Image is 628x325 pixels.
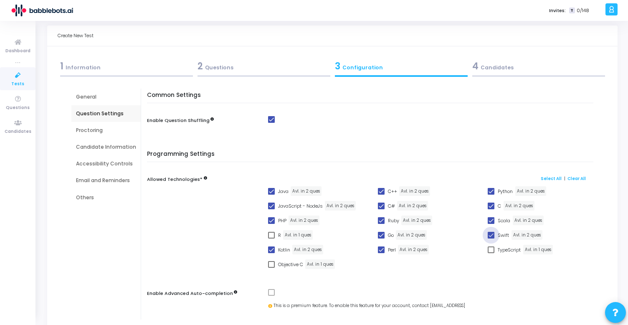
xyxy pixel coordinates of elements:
[147,290,237,297] label: Enable Advanced Auto-completion
[76,93,136,101] div: General
[278,230,281,240] span: R
[325,201,356,211] span: Avl. in 2 ques
[332,57,470,79] a: 3Configuration
[58,57,195,79] a: 1Information
[147,117,214,124] label: Enable Question Shuffling
[278,186,289,196] span: Java
[292,245,323,254] span: Avl. in 2 ques
[396,230,427,240] span: Avl. in 2 ques
[283,230,313,240] span: Avl. in 1 ques
[76,177,136,184] div: Email and Reminders
[195,57,332,79] a: 2Questions
[76,143,136,151] div: Candidate Information
[335,60,340,73] span: 3
[147,176,203,183] label: Allowed Technologies*
[388,216,399,226] span: Ruby
[76,127,136,134] div: Proctoring
[498,230,509,240] span: Swift
[388,245,396,255] span: Perl
[498,186,513,196] span: Python
[577,7,589,14] span: 0/148
[472,60,479,73] span: 4
[305,259,335,269] span: Avl. in 1 ques
[76,194,136,201] div: Others
[10,2,73,19] img: logo
[147,92,598,104] h5: Common Settings
[388,186,397,196] span: C++
[289,216,319,225] span: Avl. in 2 ques
[5,128,31,135] span: Candidates
[541,176,562,181] a: Select All
[512,230,542,240] span: Avl. in 2 ques
[76,110,136,117] div: Question Settings
[278,201,323,211] span: JavaScript - NodeJs
[268,303,598,309] div: This is a premium feature. To enable this feature for your account, contact [EMAIL_ADDRESS]
[198,60,203,73] span: 2
[335,59,468,73] div: Configuration
[398,245,429,254] span: Avl. in 2 ques
[278,259,303,269] span: Objective C
[388,201,395,211] span: C#
[523,245,553,254] span: Avl. in 1 ques
[5,48,30,55] span: Dashboard
[498,216,510,226] span: Scala
[60,59,193,73] div: Information
[6,104,30,112] span: Questions
[564,175,565,182] span: |
[58,25,94,46] div: Create New Test
[504,201,534,211] span: Avl. in 2 ques
[11,81,24,88] span: Tests
[278,245,290,255] span: Kotlin
[147,151,598,162] h5: Programming Settings
[401,216,432,225] span: Avl. in 2 ques
[567,176,586,181] a: Clear All
[198,59,330,73] div: Questions
[291,186,322,196] span: Avl. in 2 ques
[399,186,430,196] span: Avl. in 2 ques
[397,201,428,211] span: Avl. in 2 ques
[515,186,546,196] span: Avl. in 2 ques
[549,7,566,14] label: Invites:
[569,8,575,14] span: T
[472,59,605,73] div: Candidates
[470,57,607,79] a: 4Candidates
[498,245,521,255] span: TypeScript
[498,201,501,211] span: C
[278,216,286,226] span: PHP
[60,60,63,73] span: 1
[388,230,394,240] span: Go
[76,160,136,168] div: Accessibility Controls
[513,216,544,225] span: Avl. in 2 ques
